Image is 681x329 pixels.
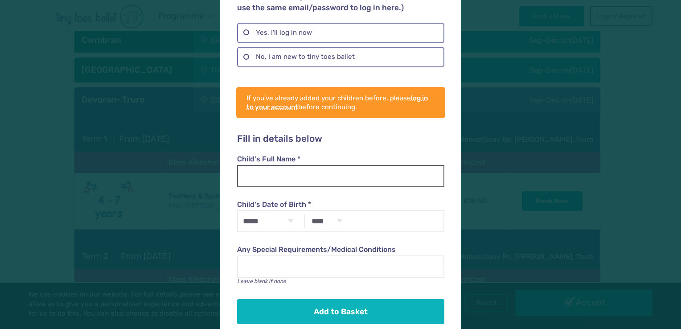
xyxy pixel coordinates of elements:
[237,133,444,145] h2: Fill in details below
[237,278,444,285] p: Leave blank if none
[237,299,444,324] button: Add to Basket
[237,245,444,255] label: Any Special Requirements/Medical Conditions
[237,200,444,210] label: Child's Date of Birth *
[237,23,444,43] label: Yes, I'll log in now
[237,47,444,67] label: No, I am new to tiny toes ballet
[237,154,444,164] label: Child's Full Name *
[246,94,435,111] p: If you've already added your children before, please before continuing.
